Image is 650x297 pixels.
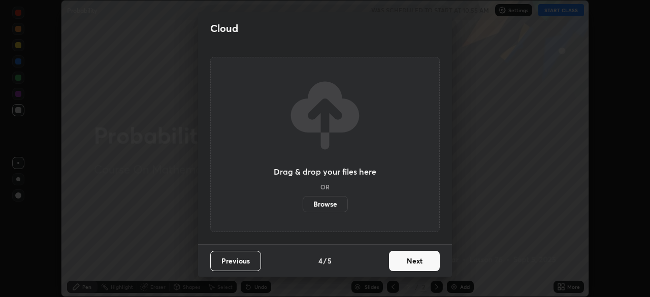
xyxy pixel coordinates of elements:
[328,255,332,266] h4: 5
[389,251,440,271] button: Next
[323,255,327,266] h4: /
[274,168,376,176] h3: Drag & drop your files here
[318,255,322,266] h4: 4
[320,184,330,190] h5: OR
[210,22,238,35] h2: Cloud
[210,251,261,271] button: Previous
